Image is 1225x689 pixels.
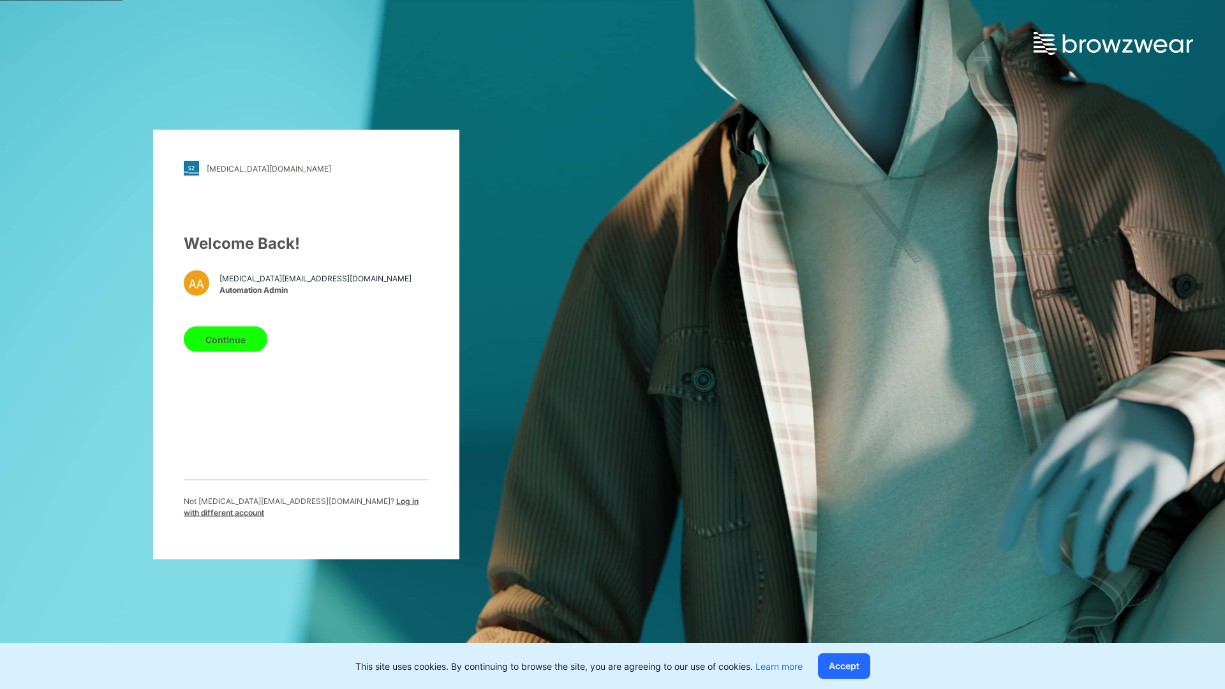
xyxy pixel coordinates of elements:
span: Automation Admin [219,284,412,295]
button: Accept [818,653,870,679]
a: [MEDICAL_DATA][DOMAIN_NAME] [184,161,429,176]
a: Learn more [755,661,803,672]
div: [MEDICAL_DATA][DOMAIN_NAME] [207,163,331,173]
img: browzwear-logo.e42bd6dac1945053ebaf764b6aa21510.svg [1034,32,1193,55]
p: Not [MEDICAL_DATA][EMAIL_ADDRESS][DOMAIN_NAME] ? [184,496,429,519]
button: Continue [184,327,267,352]
div: Welcome Back! [184,232,429,255]
p: This site uses cookies. By continuing to browse the site, you are agreeing to our use of cookies. [355,660,803,673]
div: AA [184,270,209,296]
span: [MEDICAL_DATA][EMAIL_ADDRESS][DOMAIN_NAME] [219,272,412,284]
img: stylezone-logo.562084cfcfab977791bfbf7441f1a819.svg [184,161,199,176]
